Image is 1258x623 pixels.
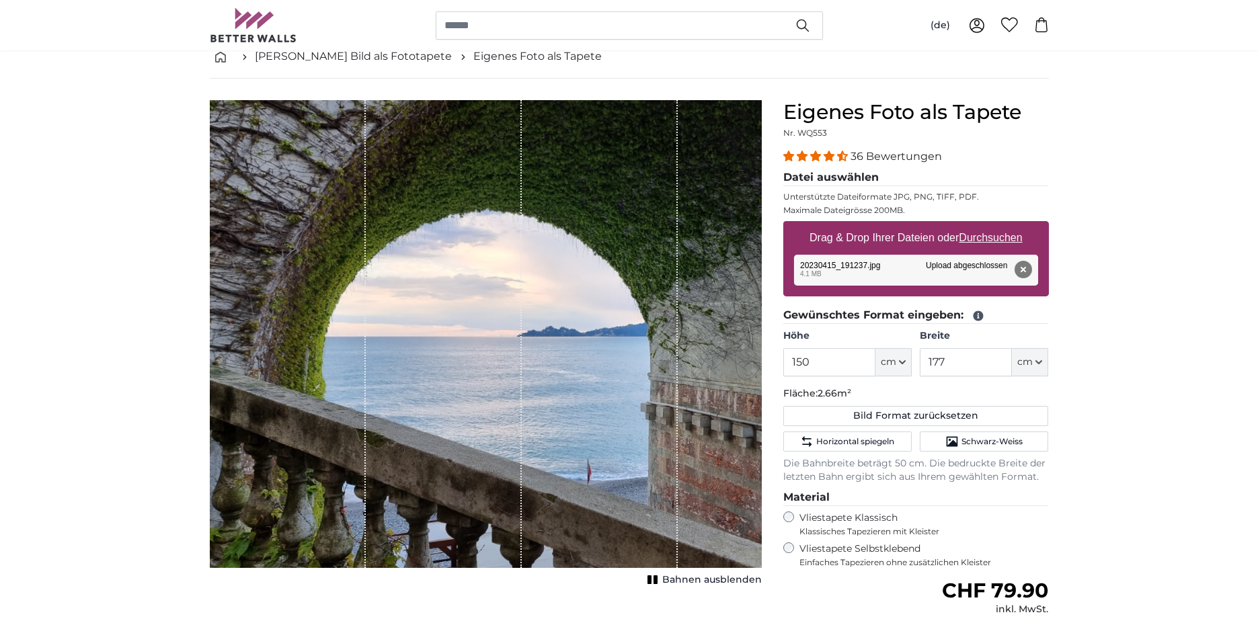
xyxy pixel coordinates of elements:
[1017,356,1033,369] span: cm
[210,35,1049,79] nav: breadcrumbs
[210,8,297,42] img: Betterwalls
[920,431,1048,452] button: Schwarz-Weiss
[783,128,827,138] span: Nr. WQ553
[942,578,1048,603] span: CHF 79.90
[942,603,1048,616] div: inkl. MwSt.
[799,542,1049,568] label: Vliestapete Selbstklebend
[961,436,1023,447] span: Schwarz-Weiss
[851,150,942,163] span: 36 Bewertungen
[799,557,1049,568] span: Einfaches Tapezieren ohne zusätzlichen Kleister
[255,48,453,65] a: [PERSON_NAME] Bild als Fototapete
[881,356,896,369] span: cm
[783,307,1049,324] legend: Gewünschtes Format eingeben:
[783,150,851,163] span: 4.31 stars
[1012,348,1048,376] button: cm
[783,169,1049,186] legend: Datei auswählen
[959,232,1022,243] u: Durchsuchen
[818,387,851,399] span: 2.66m²
[783,192,1049,202] p: Unterstützte Dateiformate JPG, PNG, TIFF, PDF.
[783,489,1049,506] legend: Material
[920,13,961,38] button: (de)
[783,205,1049,216] p: Maximale Dateigrösse 200MB.
[783,431,912,452] button: Horizontal spiegeln
[210,100,762,589] div: 1 of 1
[875,348,912,376] button: cm
[799,511,1037,537] label: Vliestapete Klassisch
[783,100,1049,124] h1: Eigenes Foto als Tapete
[804,224,1028,251] label: Drag & Drop Ihrer Dateien oder
[783,387,1049,401] p: Fläche:
[783,329,912,343] label: Höhe
[799,526,1037,537] span: Klassisches Tapezieren mit Kleister
[662,573,762,587] span: Bahnen ausblenden
[474,48,602,65] a: Eigenes Foto als Tapete
[643,571,762,589] button: Bahnen ausblenden
[920,329,1048,343] label: Breite
[783,457,1049,484] p: Die Bahnbreite beträgt 50 cm. Die bedruckte Breite der letzten Bahn ergibt sich aus Ihrem gewählt...
[816,436,894,447] span: Horizontal spiegeln
[783,406,1049,426] button: Bild Format zurücksetzen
